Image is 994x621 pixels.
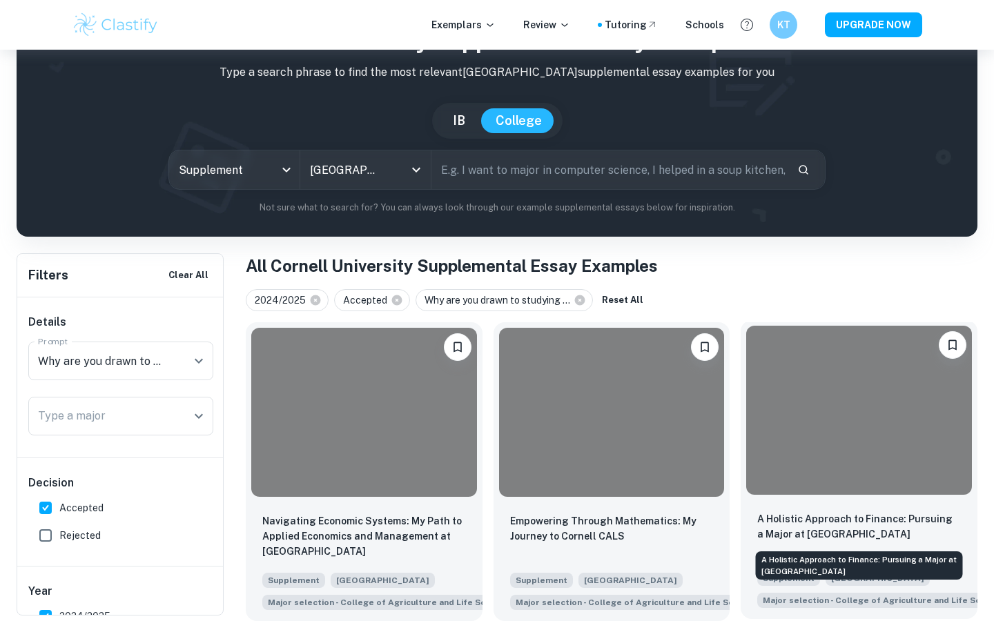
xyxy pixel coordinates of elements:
button: Search [792,158,815,181]
button: College [482,108,556,133]
span: [GEOGRAPHIC_DATA] [331,573,435,588]
span: Major selection - College of Agriculture and Life Sciences [268,596,513,609]
p: Navigating Economic Systems: My Path to Applied Economics and Management at Cornell CALS [262,513,466,559]
p: Not sure what to search for? You can always look through our example supplemental essays below fo... [28,201,966,215]
button: Open [189,351,208,371]
h6: Year [28,583,213,600]
a: BookmarkNavigating Economic Systems: My Path to Applied Economics and Management at Cornell CALSS... [246,322,483,621]
button: Bookmark [691,333,719,361]
span: Accepted [343,293,393,308]
a: Schools [685,17,724,32]
button: Clear All [165,265,212,286]
button: UPGRADE NOW [825,12,922,37]
span: Accepted [59,500,104,515]
span: Rejected [59,528,101,543]
h6: Filters [28,266,68,285]
button: Help and Feedback [735,13,759,37]
div: Why are you drawn to studying ... [416,289,593,311]
label: Prompt [38,335,68,347]
p: Empowering Through Mathematics: My Journey to Cornell CALS [510,513,714,544]
input: E.g. I want to major in computer science, I helped in a soup kitchen, I want to join the debate t... [431,150,786,189]
button: KT [770,11,797,39]
span: Major selection - College of Agriculture and Life Sciences [516,596,761,609]
div: Supplement [169,150,300,189]
span: Supplement [262,573,325,588]
div: Accepted [334,289,410,311]
button: Bookmark [444,333,471,361]
h6: Details [28,314,213,331]
img: Clastify logo [72,11,159,39]
button: Bookmark [939,331,966,359]
button: IB [439,108,479,133]
span: Why are you drawn to studying the major you have selected and specifically, why do you want to pu... [262,593,518,610]
p: A Holistic Approach to Finance: Pursuing a Major at Cornell CALS [757,511,961,542]
button: Reset All [598,290,647,310]
p: Type a search phrase to find the most relevant [GEOGRAPHIC_DATA] supplemental essay examples for you [28,64,966,81]
h6: Decision [28,475,213,491]
a: BookmarkEmpowering Through Mathematics: My Journey to Cornell CALSSupplement[GEOGRAPHIC_DATA]Why ... [494,322,730,621]
h6: KT [776,17,792,32]
p: Exemplars [431,17,496,32]
p: Review [523,17,570,32]
a: BookmarkA Holistic Approach to Finance: Pursuing a Major at Cornell CALSSupplement[GEOGRAPHIC_DAT... [741,322,977,621]
span: 2024/2025 [255,293,312,308]
span: Why are you drawn to studying the major you have selected and specifically, why do you want to pu... [510,593,766,610]
h1: All Cornell University Supplemental Essay Examples [246,253,977,278]
span: [GEOGRAPHIC_DATA] [578,573,683,588]
div: A Holistic Approach to Finance: Pursuing a Major at [GEOGRAPHIC_DATA] [756,551,963,580]
button: Open [189,406,208,426]
a: Tutoring [605,17,658,32]
span: Why are you drawn to studying ... [425,293,576,308]
button: Open [407,160,426,179]
div: 2024/2025 [246,289,329,311]
span: Supplement [510,573,573,588]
